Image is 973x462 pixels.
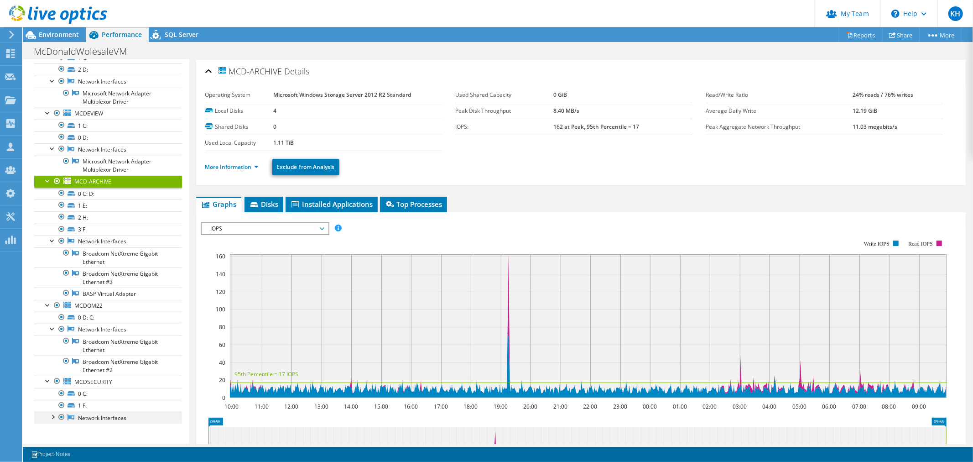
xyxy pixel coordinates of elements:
a: BASP Virtual Adapter [34,288,182,299]
text: 05:00 [792,403,806,410]
text: Write IOPS [864,241,890,247]
text: 18:00 [463,403,478,410]
text: 120 [216,288,225,296]
a: Broadcom NetXtreme Gigabit Ethernet [34,336,182,356]
a: Network Interfaces [34,324,182,336]
text: 02:00 [702,403,717,410]
text: 100 [216,305,225,313]
text: 21:00 [553,403,567,410]
a: 0 D: C: [34,312,182,324]
span: SQL Server [165,30,198,39]
span: Details [285,66,310,77]
text: 03:00 [733,403,747,410]
span: Performance [102,30,142,39]
b: Microsoft Windows Storage Server 2012 R2 Standard [273,91,411,99]
text: 12:00 [284,403,298,410]
span: Disks [249,199,279,209]
a: Broadcom NetXtreme Gigabit Ethernet #3 [34,268,182,288]
text: 11:00 [255,403,269,410]
text: 20 [219,376,225,384]
text: 13:00 [314,403,328,410]
label: Peak Aggregate Network Throughput [706,122,853,131]
span: MCDSECURITY [74,378,112,386]
text: 0 [222,394,225,402]
label: Peak Disk Throughput [456,106,554,115]
text: 140 [216,270,225,278]
b: 24% reads / 76% writes [853,91,914,99]
a: MCDSECURITY [34,376,182,388]
a: 1 E: [34,199,182,211]
b: 0 GiB [554,91,567,99]
a: Network Interfaces [34,412,182,424]
a: Microsoft Network Adapter Multiplexor Driver [34,88,182,108]
span: IOPS [206,223,323,234]
span: MCD-ARCHIVE [74,178,111,185]
span: Environment [39,30,79,39]
text: 16:00 [404,403,418,410]
a: MCDEVIEW [34,108,182,120]
b: 11.03 megabits/s [853,123,898,131]
a: Broadcom NetXtreme Gigabit Ethernet #2 [34,356,182,376]
label: Used Shared Capacity [456,90,554,100]
text: 20:00 [523,403,537,410]
a: Network Interfaces [34,76,182,88]
label: Read/Write Ratio [706,90,853,100]
a: MCDOM22 [34,300,182,312]
span: MCD-ARCHIVE [217,66,282,76]
span: Installed Applications [290,199,373,209]
a: Microsoft Network Adapter Multiplexor Driver [34,156,182,176]
text: 14:00 [344,403,358,410]
a: 2 D: [34,63,182,75]
text: 09:00 [912,403,926,410]
text: Read IOPS [908,241,933,247]
label: Average Daily Write [706,106,853,115]
span: MCDOM22 [74,302,103,310]
a: More [919,28,962,42]
text: 40 [219,359,225,367]
a: 0 C: D: [34,188,182,199]
a: Network Interfaces [34,236,182,247]
b: 8.40 MB/s [554,107,580,115]
b: 162 at Peak, 95th Percentile = 17 [554,123,640,131]
a: MCD-ARCHIVE [34,176,182,188]
span: MCDEVIEW [74,110,103,117]
h1: McDonaldWolesaleVM [30,47,141,57]
b: 12.19 GiB [853,107,878,115]
a: 2 H: [34,211,182,223]
text: 60 [219,341,225,349]
label: Operating System [205,90,273,100]
svg: \n [891,10,900,18]
b: 0 [273,123,276,131]
text: 06:00 [822,403,836,410]
text: 10:00 [224,403,239,410]
label: Local Disks [205,106,273,115]
text: 22:00 [583,403,597,410]
text: 160 [216,252,225,260]
label: Shared Disks [205,122,273,131]
a: Exclude From Analysis [272,159,339,175]
text: 80 [219,323,225,331]
text: 01:00 [673,403,687,410]
b: 4 [273,107,276,115]
text: 08:00 [882,403,896,410]
text: 04:00 [762,403,776,410]
text: 19:00 [494,403,508,410]
text: 00:00 [643,403,657,410]
a: Network Interfaces [34,143,182,155]
text: 15:00 [374,403,388,410]
a: 1 F: [34,400,182,412]
label: IOPS: [456,122,554,131]
a: Project Notes [25,449,77,460]
text: 07:00 [852,403,866,410]
label: Used Local Capacity [205,138,273,147]
a: Share [882,28,920,42]
b: 1.11 TiB [273,139,294,147]
span: Graphs [201,199,237,209]
a: 3 F: [34,224,182,236]
a: Broadcom NetXtreme Gigabit Ethernet [34,247,182,268]
span: KH [948,6,963,21]
text: 23:00 [613,403,627,410]
a: Reports [839,28,883,42]
span: Top Processes [385,199,442,209]
text: 17:00 [434,403,448,410]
